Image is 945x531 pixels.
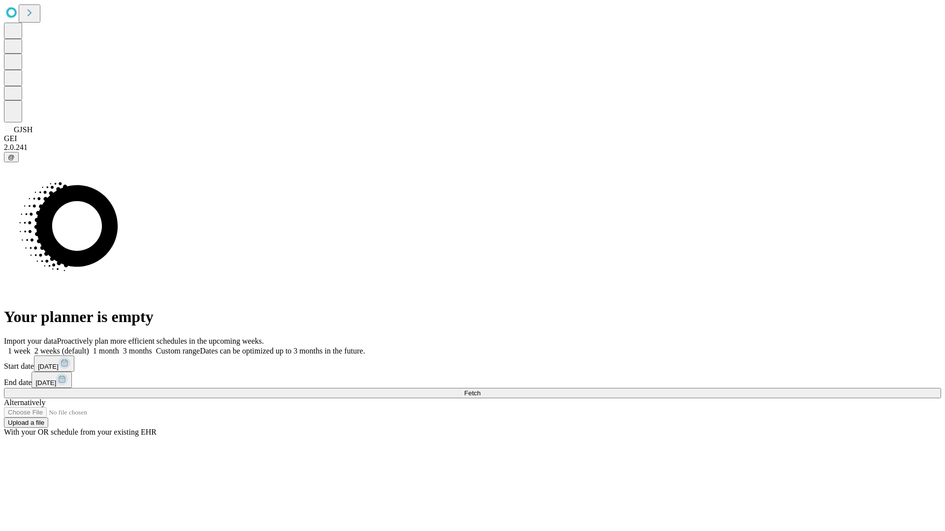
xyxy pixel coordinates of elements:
span: With your OR schedule from your existing EHR [4,428,157,436]
button: Fetch [4,388,941,398]
span: [DATE] [35,379,56,386]
button: @ [4,152,19,162]
button: [DATE] [34,355,74,372]
span: Custom range [156,347,200,355]
span: 3 months [123,347,152,355]
div: GEI [4,134,941,143]
div: 2.0.241 [4,143,941,152]
span: GJSH [14,125,32,134]
span: Proactively plan more efficient schedules in the upcoming weeks. [57,337,264,345]
span: Import your data [4,337,57,345]
span: @ [8,153,15,161]
span: Fetch [464,389,480,397]
button: Upload a file [4,417,48,428]
span: [DATE] [38,363,59,370]
span: 2 weeks (default) [34,347,89,355]
span: Alternatively [4,398,45,407]
span: 1 week [8,347,31,355]
h1: Your planner is empty [4,308,941,326]
div: End date [4,372,941,388]
span: 1 month [93,347,119,355]
button: [DATE] [31,372,72,388]
span: Dates can be optimized up to 3 months in the future. [200,347,365,355]
div: Start date [4,355,941,372]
